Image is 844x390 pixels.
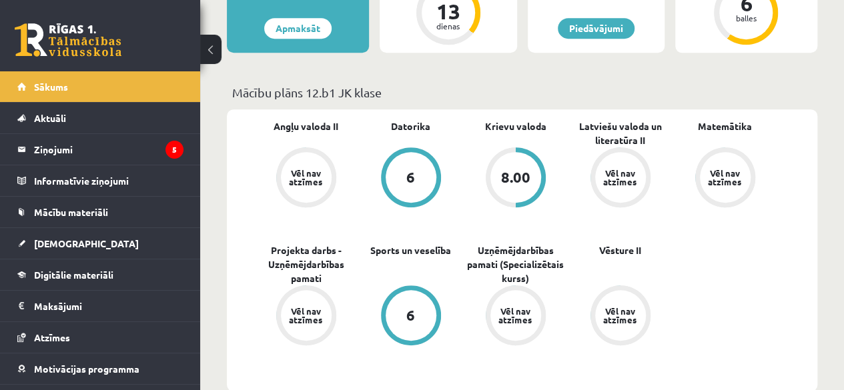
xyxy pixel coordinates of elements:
a: Vēl nav atzīmes [568,285,673,348]
div: Vēl nav atzīmes [497,307,534,324]
a: 6 [358,285,463,348]
a: Vēsture II [599,243,641,257]
a: Ziņojumi5 [17,134,183,165]
a: Vēl nav atzīmes [254,147,358,210]
a: [DEMOGRAPHIC_DATA] [17,228,183,259]
a: Vēl nav atzīmes [673,147,777,210]
a: Uzņēmējdarbības pamati (Specializētais kurss) [463,243,568,285]
span: Atzīmes [34,331,70,343]
span: Mācību materiāli [34,206,108,218]
a: Matemātika [698,119,752,133]
a: Latviešu valoda un literatūra II [568,119,673,147]
a: 8.00 [463,147,568,210]
a: Vēl nav atzīmes [463,285,568,348]
div: Vēl nav atzīmes [288,307,325,324]
span: [DEMOGRAPHIC_DATA] [34,237,139,249]
span: Digitālie materiāli [34,269,113,281]
a: Piedāvājumi [558,18,635,39]
div: balles [726,14,766,22]
p: Mācību plāns 12.b1 JK klase [232,83,812,101]
a: Apmaksāt [264,18,332,39]
legend: Maksājumi [34,291,183,321]
span: Motivācijas programma [34,363,139,375]
a: Informatīvie ziņojumi [17,165,183,196]
a: Datorika [391,119,430,133]
legend: Ziņojumi [34,134,183,165]
div: dienas [428,22,468,30]
a: Mācību materiāli [17,197,183,227]
a: Sports un veselība [370,243,451,257]
a: Atzīmes [17,322,183,353]
a: Vēl nav atzīmes [568,147,673,210]
a: Aktuāli [17,103,183,133]
div: 8.00 [501,170,530,185]
a: Angļu valoda II [274,119,338,133]
div: 6 [406,170,415,185]
span: Aktuāli [34,112,66,124]
a: Sākums [17,71,183,102]
legend: Informatīvie ziņojumi [34,165,183,196]
a: Digitālie materiāli [17,259,183,290]
a: Krievu valoda [485,119,546,133]
div: Vēl nav atzīmes [707,169,744,186]
a: Maksājumi [17,291,183,321]
div: 6 [406,308,415,323]
a: Motivācijas programma [17,353,183,384]
a: Rīgas 1. Tālmācības vidusskola [15,23,121,57]
a: 6 [358,147,463,210]
div: 13 [428,1,468,22]
div: Vēl nav atzīmes [602,169,639,186]
i: 5 [165,141,183,159]
div: Vēl nav atzīmes [602,307,639,324]
div: Vēl nav atzīmes [288,169,325,186]
span: Sākums [34,81,68,93]
a: Vēl nav atzīmes [254,285,358,348]
a: Projekta darbs - Uzņēmējdarbības pamati [254,243,358,285]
